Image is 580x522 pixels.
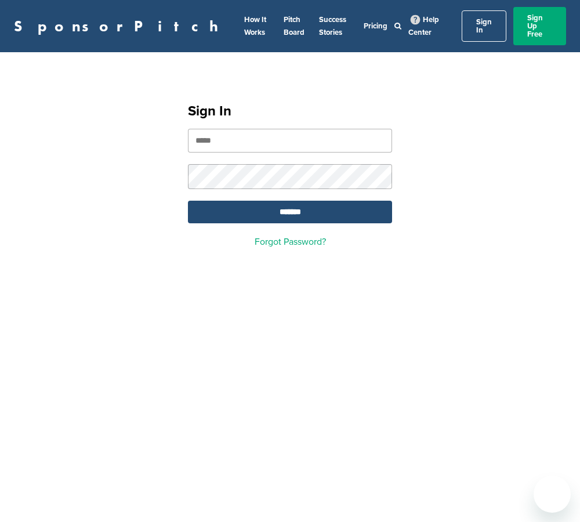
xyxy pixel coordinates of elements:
a: Sign In [462,10,506,42]
iframe: Button to launch messaging window [534,476,571,513]
a: Sign Up Free [513,7,566,45]
a: Help Center [408,13,439,39]
a: SponsorPitch [14,19,226,34]
h1: Sign In [188,101,392,122]
a: Pricing [364,21,387,31]
a: Success Stories [319,15,346,37]
a: How It Works [244,15,266,37]
a: Forgot Password? [255,236,326,248]
a: Pitch Board [284,15,304,37]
